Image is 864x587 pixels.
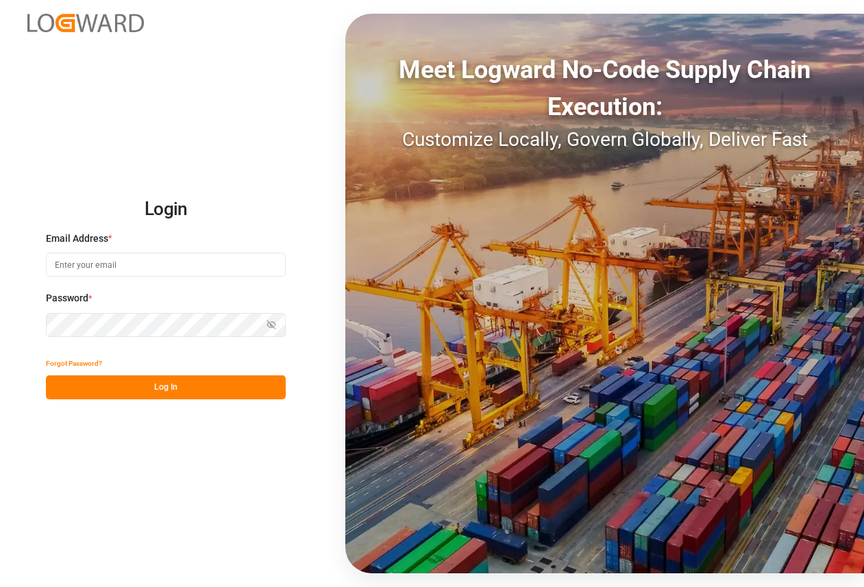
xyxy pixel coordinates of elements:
span: Password [46,291,88,305]
div: Meet Logward No-Code Supply Chain Execution: [345,51,864,125]
img: Logward_new_orange.png [27,14,144,32]
button: Forgot Password? [46,351,102,375]
input: Enter your email [46,253,286,277]
h2: Login [46,188,286,232]
div: Customize Locally, Govern Globally, Deliver Fast [345,125,864,154]
button: Log In [46,375,286,399]
span: Email Address [46,232,108,246]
